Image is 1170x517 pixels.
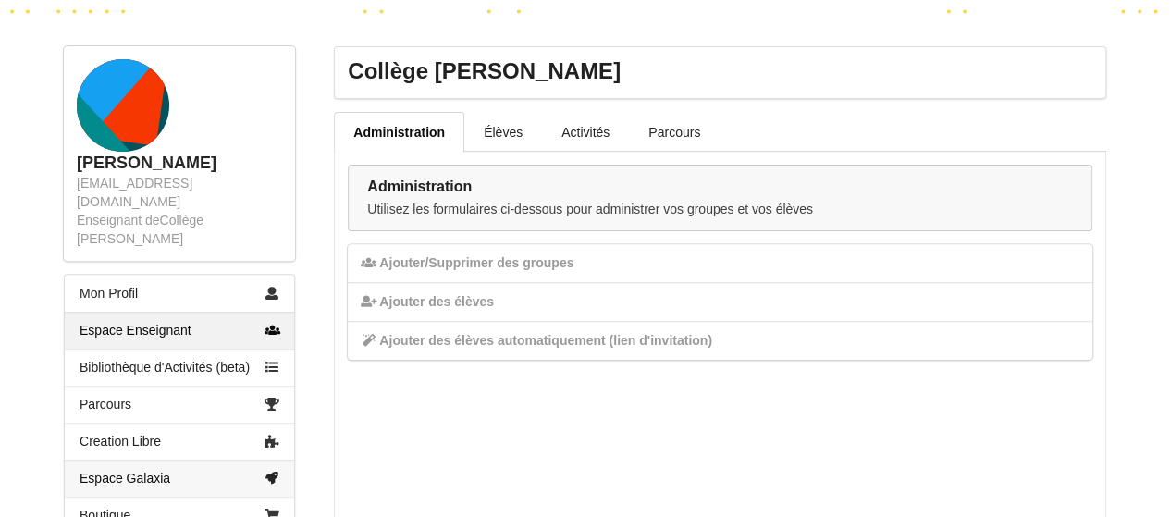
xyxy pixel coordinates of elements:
[65,312,294,349] a: Espace Enseignant
[65,423,294,460] a: Creation Libre
[348,282,1092,321] div: Ajouter des élèves
[629,112,720,151] a: Parcours
[65,349,294,386] a: Bibliothèque d'Activités (beta)
[542,112,629,151] a: Activités
[348,244,1092,282] div: Ajouter/Supprimer des groupes
[464,112,542,151] a: Élèves
[348,321,1092,360] div: Ajouter des élèves automatiquement (lien d'invitation)
[334,112,464,152] a: Administration
[348,57,1092,86] div: Collège [PERSON_NAME]
[77,153,282,174] div: [PERSON_NAME]
[65,275,294,312] a: Mon Profil
[77,174,282,211] div: [EMAIL_ADDRESS][DOMAIN_NAME]
[367,200,1073,218] p: Utilisez les formulaires ci-dessous pour administrer vos groupes et vos élèves
[77,211,282,248] div: Enseignant de Collège [PERSON_NAME]
[65,386,294,423] a: Parcours
[367,178,1073,196] div: Administration
[65,460,294,497] a: Espace Galaxia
